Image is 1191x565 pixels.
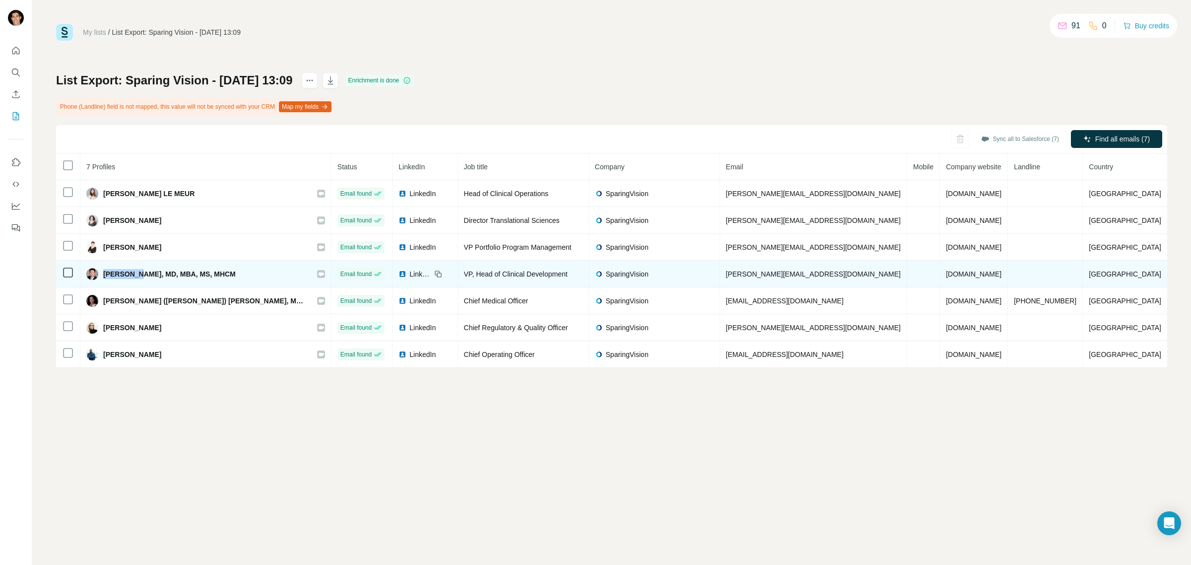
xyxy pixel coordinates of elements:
img: LinkedIn logo [398,270,406,278]
span: LinkedIn [409,242,436,252]
span: Company website [946,163,1001,171]
div: List Export: Sparing Vision - [DATE] 13:09 [112,27,241,37]
span: LinkedIn [409,269,431,279]
span: LinkedIn [409,215,436,225]
span: LinkedIn [398,163,425,171]
span: LinkedIn [409,296,436,306]
button: actions [302,72,318,88]
span: [PERSON_NAME][EMAIL_ADDRESS][DOMAIN_NAME] [726,243,901,251]
img: company-logo [595,297,603,305]
span: Job title [464,163,488,171]
p: 91 [1071,20,1080,32]
div: Phone (Landline) field is not mapped, this value will not be synced with your CRM [56,98,333,115]
span: Email found [340,243,372,252]
a: My lists [83,28,106,36]
span: Landline [1014,163,1040,171]
span: SparingVision [606,269,649,279]
span: SparingVision [606,296,649,306]
span: Email found [340,270,372,279]
img: Avatar [8,10,24,26]
span: [DOMAIN_NAME] [946,216,1001,224]
button: Dashboard [8,197,24,215]
span: SparingVision [606,189,649,199]
span: [PHONE_NUMBER] [1014,297,1076,305]
span: Email found [340,323,372,332]
img: LinkedIn logo [398,190,406,198]
button: Search [8,64,24,81]
img: company-logo [595,190,603,198]
img: Avatar [86,349,98,360]
img: Avatar [86,188,98,200]
li: / [108,27,110,37]
span: Find all emails (7) [1095,134,1150,144]
span: Company [595,163,625,171]
span: LinkedIn [409,323,436,333]
span: [GEOGRAPHIC_DATA] [1089,190,1161,198]
span: [GEOGRAPHIC_DATA] [1089,324,1161,332]
span: Country [1089,163,1113,171]
div: Enrichment is done [345,74,414,86]
span: LinkedIn [409,189,436,199]
span: [PERSON_NAME][EMAIL_ADDRESS][DOMAIN_NAME] [726,216,901,224]
span: [GEOGRAPHIC_DATA] [1089,243,1161,251]
button: Use Surfe API [8,175,24,193]
button: Feedback [8,219,24,237]
span: [GEOGRAPHIC_DATA] [1089,270,1161,278]
p: 0 [1102,20,1107,32]
span: [PERSON_NAME] [103,350,161,359]
img: Avatar [86,241,98,253]
button: Buy credits [1123,19,1169,33]
img: LinkedIn logo [398,243,406,251]
img: LinkedIn logo [398,351,406,358]
img: Avatar [86,268,98,280]
span: [DOMAIN_NAME] [946,243,1001,251]
img: Avatar [86,214,98,226]
span: SparingVision [606,215,649,225]
button: Map my fields [279,101,331,112]
h1: List Export: Sparing Vision - [DATE] 13:09 [56,72,293,88]
button: Find all emails (7) [1071,130,1162,148]
span: Chief Operating Officer [464,351,535,358]
span: Chief Medical Officer [464,297,529,305]
img: company-logo [595,243,603,251]
span: [PERSON_NAME], MD, MBA, MS, MHCM [103,269,236,279]
button: My lists [8,107,24,125]
span: Director Translational Sciences [464,216,560,224]
span: [PERSON_NAME] LE MEUR [103,189,195,199]
span: [PERSON_NAME][EMAIL_ADDRESS][DOMAIN_NAME] [726,190,901,198]
span: Chief Regulatory & Quality Officer [464,324,568,332]
img: company-logo [595,351,603,358]
span: Email found [340,189,372,198]
img: company-logo [595,324,603,332]
span: [EMAIL_ADDRESS][DOMAIN_NAME] [726,351,844,358]
span: Mobile [913,163,933,171]
span: [PERSON_NAME] [103,215,161,225]
span: [DOMAIN_NAME] [946,270,1001,278]
span: [DOMAIN_NAME] [946,190,1001,198]
button: Sync all to Salesforce (7) [974,132,1066,146]
span: [PERSON_NAME] ([PERSON_NAME]) [PERSON_NAME], MD, PhD [103,296,307,306]
span: Email found [340,296,372,305]
span: [GEOGRAPHIC_DATA] [1089,351,1161,358]
img: LinkedIn logo [398,297,406,305]
span: [GEOGRAPHIC_DATA] [1089,216,1161,224]
span: [PERSON_NAME] [103,242,161,252]
span: [PERSON_NAME][EMAIL_ADDRESS][DOMAIN_NAME] [726,324,901,332]
span: LinkedIn [409,350,436,359]
span: [EMAIL_ADDRESS][DOMAIN_NAME] [726,297,844,305]
img: LinkedIn logo [398,324,406,332]
span: [DOMAIN_NAME] [946,297,1001,305]
button: Quick start [8,42,24,60]
span: SparingVision [606,350,649,359]
img: LinkedIn logo [398,216,406,224]
span: Head of Clinical Operations [464,190,548,198]
span: Email found [340,350,372,359]
button: Use Surfe on LinkedIn [8,153,24,171]
div: Open Intercom Messenger [1157,511,1181,535]
span: Email [726,163,743,171]
span: [PERSON_NAME] [103,323,161,333]
img: Avatar [86,322,98,334]
span: VP, Head of Clinical Development [464,270,568,278]
span: [GEOGRAPHIC_DATA] [1089,297,1161,305]
span: VP Portfolio Program Management [464,243,572,251]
